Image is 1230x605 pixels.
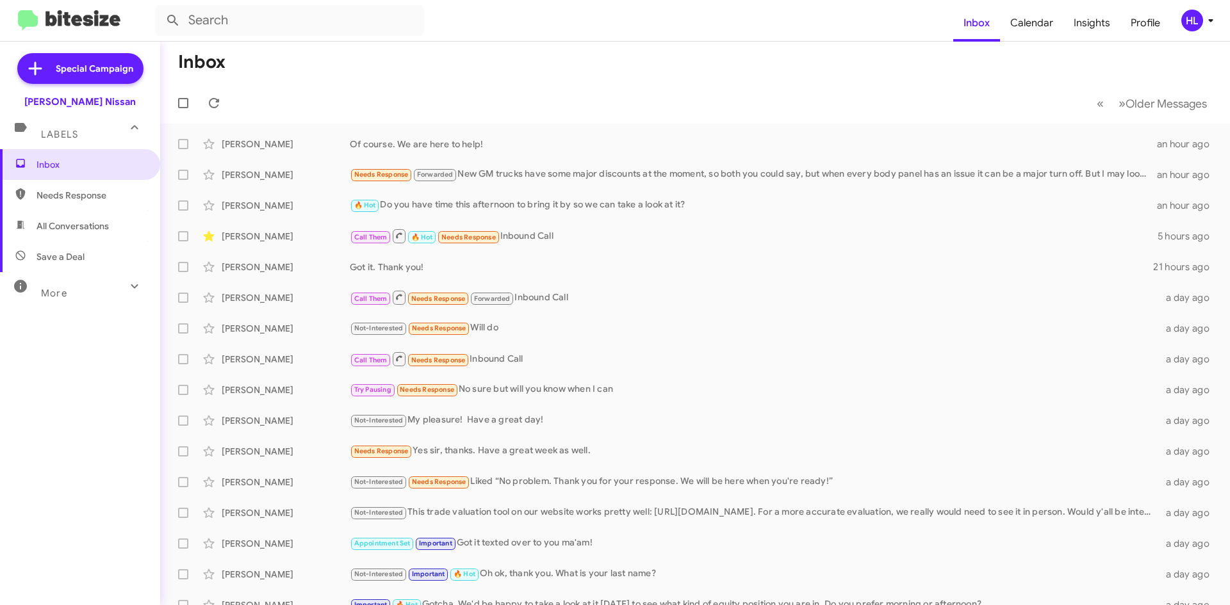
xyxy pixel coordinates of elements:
span: Not-Interested [354,570,404,578]
button: HL [1170,10,1216,31]
a: Special Campaign [17,53,143,84]
div: a day ago [1158,537,1220,550]
span: Important [419,539,452,547]
span: Special Campaign [56,62,133,75]
span: Needs Response [441,233,496,241]
div: My pleasure! Have a great day! [350,413,1158,428]
div: [PERSON_NAME] [222,353,350,366]
span: Needs Response [354,170,409,179]
span: Save a Deal [37,250,85,263]
span: Needs Response [400,385,454,394]
div: [PERSON_NAME] [222,568,350,581]
div: [PERSON_NAME] [222,230,350,243]
span: » [1119,95,1126,111]
input: Search [155,5,424,36]
div: New GM trucks have some major discounts at the moment, so both you could say, but when every body... [350,167,1157,182]
div: [PERSON_NAME] [222,476,350,488]
span: Needs Response [412,478,466,486]
a: Calendar [1000,4,1063,42]
span: « [1097,95,1104,111]
span: Important [412,570,445,578]
div: an hour ago [1157,138,1220,150]
span: Not-Interested [354,508,404,517]
div: an hour ago [1157,199,1220,212]
span: Inbox [37,158,145,171]
a: Profile [1120,4,1170,42]
div: Inbound Call [350,228,1158,244]
span: Needs Response [412,324,466,332]
div: a day ago [1158,383,1220,396]
div: Do you have time this afternoon to bring it by so we can take a look at it? [350,198,1157,213]
div: No sure but will you know when I can [350,382,1158,397]
span: 🔥 Hot [354,201,376,209]
div: [PERSON_NAME] Nissan [24,95,136,108]
a: Inbox [953,4,1000,42]
div: a day ago [1158,353,1220,366]
span: Needs Response [37,189,145,202]
div: Of course. We are here to help! [350,138,1157,150]
button: Previous [1089,90,1111,117]
span: 🔥 Hot [411,233,433,241]
span: Needs Response [411,356,466,364]
div: Inbound Call [350,289,1158,305]
div: [PERSON_NAME] [222,445,350,458]
span: 🔥 Hot [454,570,475,578]
div: a day ago [1158,414,1220,427]
a: Insights [1063,4,1120,42]
span: Not-Interested [354,416,404,424]
span: Not-Interested [354,478,404,486]
div: 21 hours ago [1153,261,1220,273]
div: a day ago [1158,568,1220,581]
div: a day ago [1158,476,1220,488]
nav: Page navigation example [1090,90,1215,117]
span: Forwarded [414,169,456,181]
span: Not-Interested [354,324,404,332]
div: Liked “No problem. Thank you for your response. We will be here when you're ready!” [350,474,1158,489]
div: [PERSON_NAME] [222,291,350,304]
div: an hour ago [1157,168,1220,181]
div: Oh ok, thank you. What is your last name? [350,567,1158,581]
span: Needs Response [411,294,466,303]
span: Needs Response [354,447,409,455]
span: Call Them [354,233,388,241]
span: Forwarded [471,293,513,305]
span: Call Them [354,294,388,303]
div: a day ago [1158,291,1220,304]
span: More [41,287,67,299]
h1: Inbox [178,52,225,72]
div: [PERSON_NAME] [222,138,350,150]
span: Call Them [354,356,388,364]
span: Older Messages [1126,97,1207,111]
div: Yes sir, thanks. Have a great week as well. [350,444,1158,458]
button: Next [1111,90,1215,117]
span: Labels [41,129,78,140]
span: Try Pausing [354,385,391,394]
div: Got it. Thank you! [350,261,1153,273]
div: [PERSON_NAME] [222,537,350,550]
div: [PERSON_NAME] [222,322,350,335]
div: [PERSON_NAME] [222,168,350,181]
div: Will do [350,321,1158,335]
div: 5 hours ago [1158,230,1220,243]
div: [PERSON_NAME] [222,199,350,212]
div: HL [1181,10,1203,31]
div: [PERSON_NAME] [222,506,350,519]
div: a day ago [1158,506,1220,519]
div: a day ago [1158,445,1220,458]
div: Inbound Call [350,351,1158,367]
span: Appointment Set [354,539,411,547]
div: [PERSON_NAME] [222,414,350,427]
div: Got it texted over to you ma'am! [350,536,1158,551]
div: a day ago [1158,322,1220,335]
div: [PERSON_NAME] [222,261,350,273]
div: This trade valuation tool on our website works pretty well: [URL][DOMAIN_NAME]. For a more accura... [350,505,1158,520]
span: All Conversations [37,220,109,232]
div: [PERSON_NAME] [222,383,350,396]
